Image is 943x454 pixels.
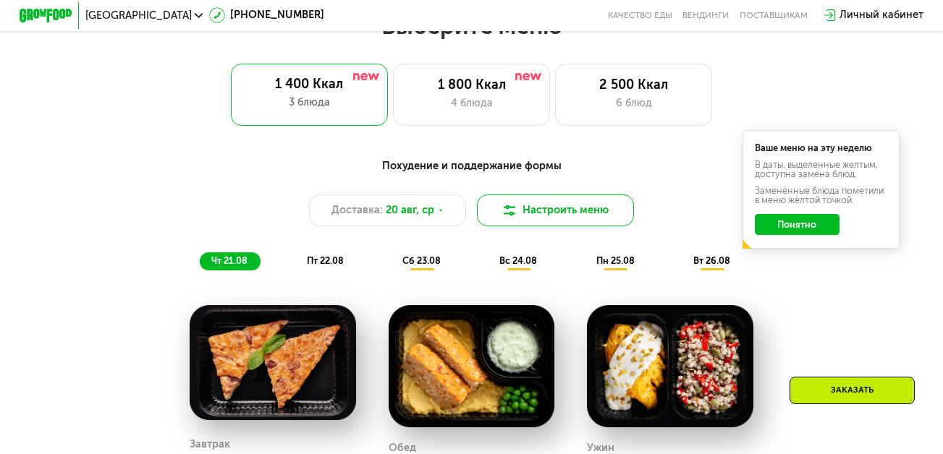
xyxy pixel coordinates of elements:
div: Заменённые блюда пометили в меню жёлтой точкой. [755,187,888,205]
span: вт 26.08 [693,255,730,266]
div: Похудение и поддержание формы [84,158,859,174]
span: пт 22.08 [307,255,344,266]
div: 2 500 Ккал [569,77,698,93]
div: Ваше меню на эту неделю [755,144,888,153]
span: Доставка: [331,202,383,218]
a: [PHONE_NUMBER] [209,7,324,23]
div: 1 800 Ккал [407,77,536,93]
div: Заказать [790,377,915,404]
div: поставщикам [740,10,808,20]
div: 1 400 Ккал [244,77,375,93]
div: 4 блюда [407,95,536,111]
div: Личный кабинет [840,7,923,23]
span: [GEOGRAPHIC_DATA] [85,10,192,20]
div: 6 блюд [569,95,698,111]
span: пн 25.08 [596,255,635,266]
span: сб 23.08 [402,255,441,266]
span: вс 24.08 [499,255,537,266]
span: чт 21.08 [211,255,248,266]
span: 20 авг, ср [386,202,434,218]
button: Настроить меню [477,194,634,226]
div: В даты, выделенные желтым, доступна замена блюд. [755,160,888,179]
div: Завтрак [190,434,230,454]
div: 3 блюда [244,95,375,111]
a: Вендинги [682,10,729,20]
button: Понятно [755,214,840,235]
a: Качество еды [608,10,672,20]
